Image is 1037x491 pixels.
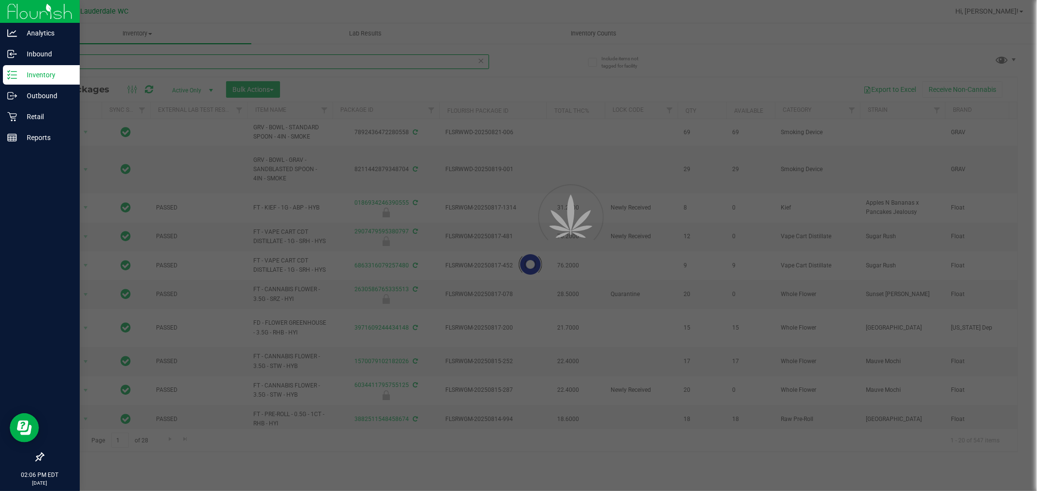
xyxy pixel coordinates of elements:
p: Reports [17,132,75,143]
inline-svg: Analytics [7,28,17,38]
inline-svg: Retail [7,112,17,122]
p: Inbound [17,48,75,60]
p: Outbound [17,90,75,102]
inline-svg: Outbound [7,91,17,101]
inline-svg: Inventory [7,70,17,80]
iframe: Resource center [10,413,39,442]
p: Retail [17,111,75,123]
p: 02:06 PM EDT [4,471,75,479]
p: Analytics [17,27,75,39]
inline-svg: Inbound [7,49,17,59]
inline-svg: Reports [7,133,17,142]
p: Inventory [17,69,75,81]
p: [DATE] [4,479,75,487]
